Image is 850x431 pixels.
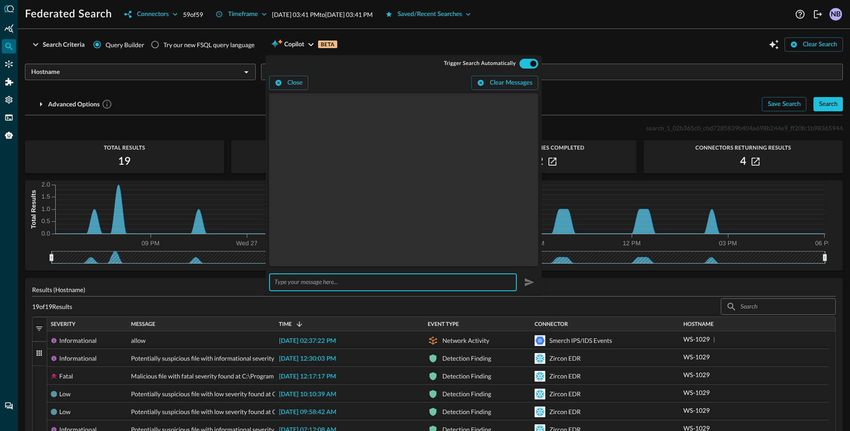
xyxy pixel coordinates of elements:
[131,403,385,421] span: Potentially suspicious file with low severity found at C:\Windows\Prefetch\[DOMAIN_NAME]
[2,399,16,413] div: Chat
[683,388,710,397] p: WS-1029
[527,240,544,247] tspan: 09 AM
[231,145,430,151] span: Connectors Selected
[442,367,491,385] div: Detection Finding
[811,7,825,21] button: Logout
[683,334,710,344] p: WS-1029
[118,155,131,169] h2: 19
[279,321,292,327] span: Time
[2,57,16,71] div: Connectors
[2,110,16,125] div: FSQL
[236,240,257,247] tspan: Wed 27
[32,285,836,294] p: Results (Hostname)
[444,60,516,67] span: Trigger Search Automatically
[284,39,304,50] span: Copilot
[41,193,50,200] tspan: 1.5
[43,39,85,50] div: Search Criteria
[535,353,545,364] svg: Snowflake
[767,37,781,52] button: Open Query Copilot
[131,350,473,367] span: Potentially suspicious file with informational severity found at C:\Windows\system32\config\winev...
[142,240,159,247] tspan: 09 PM
[683,352,710,362] p: WS-1029
[646,124,843,132] span: search_1_02b365c0_cbd7285839b404a698b244e9_ff20fc1b98365944
[41,205,50,212] tspan: 1.0
[210,7,272,21] button: Timeframe
[793,7,807,21] button: Help
[535,389,545,399] svg: Snowflake
[813,97,843,111] button: Search
[279,374,336,380] span: [DATE] 12:17:17 PM
[785,37,843,52] button: Clear Search
[41,230,50,237] tspan: 0.0
[25,7,112,21] h1: Federated Search
[274,274,517,290] input: Type your message here...
[41,181,50,188] tspan: 2.0
[119,7,183,21] button: Connectors
[442,332,489,350] div: Network Activity
[59,350,97,367] div: Informational
[683,370,710,379] p: WS-1029
[25,37,90,52] button: Search Criteria
[272,10,373,19] p: [DATE] 03:41 PM to [DATE] 03:41 PM
[279,356,336,362] span: [DATE] 12:30:03 PM
[549,332,612,350] div: Smerch IPS/IDS Events
[740,155,746,169] h2: 4
[549,385,580,403] div: Zircon EDR
[32,302,72,311] p: 19 of 19 Results
[269,76,308,90] button: Close
[30,190,37,228] tspan: Total Results
[59,332,97,350] div: Informational
[2,75,16,89] div: Addons
[131,367,312,385] span: Malicious file with fatal severity found at C:\Program Files\Yeke.zip
[318,41,337,48] p: BETA
[279,409,336,415] span: [DATE] 09:58:42 AM
[815,240,833,247] tspan: 06 PM
[163,40,255,49] div: Try our new FSQL query language
[623,240,641,247] tspan: 12 PM
[768,99,801,110] div: Save Search
[644,145,843,151] span: Connectors Returning Results
[59,367,73,385] div: Fatal
[2,21,16,36] div: Summary Insights
[2,93,16,107] div: Settings
[683,321,714,327] span: Hostname
[549,350,580,367] div: Zircon EDR
[131,385,491,403] span: Potentially suspicious file with low severity found at C:\ProgramData\Microsoft\Windows\Start Men...
[442,403,491,421] div: Detection Finding
[131,321,155,327] span: Message
[713,334,715,344] p: |
[830,8,842,20] div: NB
[137,9,168,20] div: Connectors
[183,10,203,19] p: 59 of 59
[719,240,737,247] tspan: 03 PM
[442,385,491,403] div: Detection Finding
[2,39,16,53] div: Federated Search
[59,385,70,403] div: Low
[535,371,545,382] svg: Snowflake
[279,391,336,398] span: [DATE] 10:10:39 AM
[535,321,568,327] span: Connector
[41,217,50,224] tspan: 0.5
[106,40,144,49] span: Query Builder
[398,9,462,20] div: Saved/Recent Searches
[2,128,16,142] div: Query Agent
[683,406,710,415] p: WS-1029
[535,335,545,346] svg: Google BigQuery
[428,321,459,327] span: Event Type
[240,66,253,78] button: Open
[25,145,224,151] span: Total Results
[131,332,146,350] span: allow
[803,39,837,50] div: Clear Search
[380,7,477,21] button: Saved/Recent Searches
[279,338,336,344] span: [DATE] 02:37:22 PM
[549,403,580,421] div: Zircon EDR
[25,97,118,111] button: Advanced Options
[549,367,580,385] div: Zircon EDR
[228,9,258,20] div: Timeframe
[740,298,815,315] input: Search
[266,37,343,52] button: CopilotBETA
[535,407,545,417] svg: Snowflake
[819,99,838,110] div: Search
[28,66,238,77] input: Select an Entity
[59,403,70,421] div: Low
